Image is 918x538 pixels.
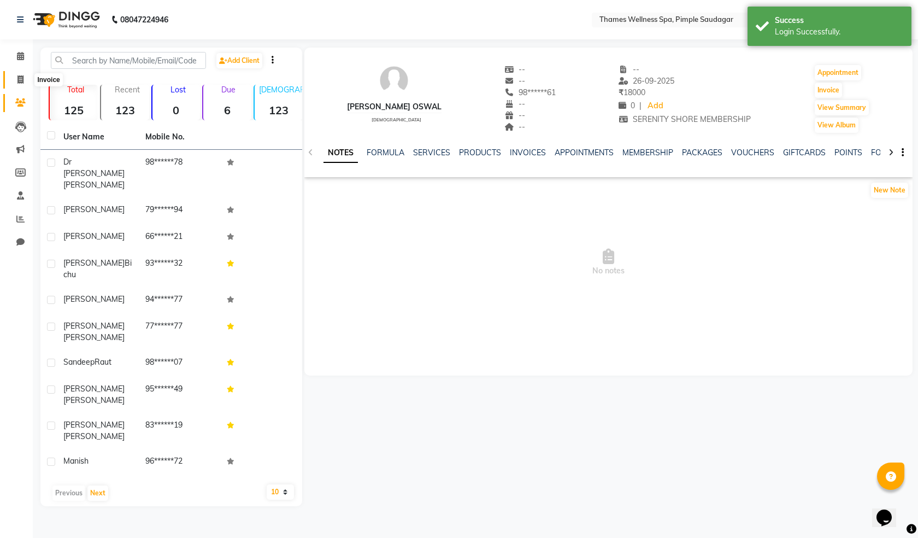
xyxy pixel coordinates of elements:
[50,103,98,117] strong: 125
[504,99,525,109] span: --
[834,148,862,157] a: POINTS
[63,231,125,241] span: [PERSON_NAME]
[619,65,639,74] span: --
[259,85,303,95] p: [DEMOGRAPHIC_DATA]
[682,148,722,157] a: PACKAGES
[871,148,898,157] a: FORMS
[510,148,546,157] a: INVOICES
[775,26,903,38] div: Login Successfully.
[63,321,125,331] span: [PERSON_NAME]
[504,65,525,74] span: --
[871,183,908,198] button: New Note
[157,85,201,95] p: Lost
[51,52,206,69] input: Search by Name/Mobile/Email/Code
[622,148,673,157] a: MEMBERSHIP
[95,357,111,367] span: Raut
[63,357,95,367] span: Sandeep
[63,294,125,304] span: [PERSON_NAME]
[57,125,139,150] th: User Name
[783,148,826,157] a: GIFTCARDS
[205,85,251,95] p: Due
[639,100,642,112] span: |
[63,456,89,466] span: Manish
[731,148,774,157] a: VOUCHERS
[555,148,614,157] a: APPOINTMENTS
[63,395,125,405] span: [PERSON_NAME]
[63,180,125,190] span: [PERSON_NAME]
[255,103,303,117] strong: 123
[216,53,262,68] a: Add Client
[459,148,501,157] a: PRODUCTS
[63,258,125,268] span: [PERSON_NAME]
[63,420,125,430] span: [PERSON_NAME]
[872,494,907,527] iframe: chat widget
[105,85,149,95] p: Recent
[101,103,149,117] strong: 123
[63,384,125,394] span: [PERSON_NAME]
[815,100,869,115] button: View Summary
[203,103,251,117] strong: 6
[367,148,404,157] a: FORMULA
[28,4,103,35] img: logo
[504,122,525,132] span: --
[120,4,168,35] b: 08047224946
[372,117,421,122] span: [DEMOGRAPHIC_DATA]
[378,64,410,97] img: avatar
[63,431,125,441] span: [PERSON_NAME]
[775,15,903,26] div: Success
[323,143,358,163] a: NOTES
[139,125,221,150] th: Mobile No.
[54,85,98,95] p: Total
[413,148,450,157] a: SERVICES
[63,204,125,214] span: [PERSON_NAME]
[34,73,62,86] div: Invoice
[152,103,201,117] strong: 0
[63,157,125,178] span: Dr [PERSON_NAME]
[504,110,525,120] span: --
[815,83,842,98] button: Invoice
[304,208,913,317] span: No notes
[815,118,858,133] button: View Album
[504,76,525,86] span: --
[619,87,645,97] span: 18000
[87,486,108,501] button: Next
[815,65,861,80] button: Appointment
[619,114,751,124] span: SERENITY SHORE MEMBERSHIP
[619,76,674,86] span: 26-09-2025
[619,87,623,97] span: ₹
[619,101,635,110] span: 0
[63,332,125,342] span: [PERSON_NAME]
[646,98,665,114] a: Add
[347,101,442,113] div: [PERSON_NAME] Oswal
